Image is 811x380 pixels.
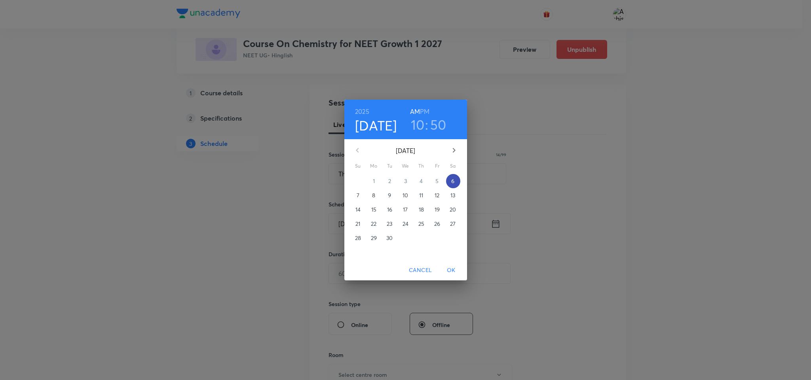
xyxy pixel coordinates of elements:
h3: : [425,116,428,133]
button: PM [420,106,429,117]
button: 10 [399,188,413,202]
p: 26 [434,220,440,228]
p: 27 [450,220,456,228]
p: 25 [418,220,424,228]
span: Su [351,162,365,170]
button: 29 [367,231,381,245]
p: 29 [371,234,377,242]
button: 9 [383,188,397,202]
p: 15 [371,206,376,214]
button: 20 [446,202,460,217]
p: 8 [372,191,375,199]
button: 2025 [355,106,369,117]
p: 17 [403,206,408,214]
button: 24 [399,217,413,231]
p: 16 [387,206,392,214]
button: 6 [446,174,460,188]
p: 12 [435,191,439,199]
button: AM [410,106,420,117]
button: 13 [446,188,460,202]
p: 28 [355,234,361,242]
p: 11 [419,191,423,199]
span: We [399,162,413,170]
button: [DATE] [355,117,397,134]
p: 19 [435,206,440,214]
p: 30 [386,234,393,242]
p: 14 [355,206,361,214]
button: 19 [430,202,444,217]
p: 24 [403,220,408,228]
button: 26 [430,217,444,231]
span: Th [414,162,429,170]
button: Cancel [406,263,435,278]
button: 27 [446,217,460,231]
button: 10 [411,116,425,133]
button: 50 [430,116,446,133]
p: 10 [403,191,408,199]
button: 8 [367,188,381,202]
p: 23 [387,220,392,228]
button: 28 [351,231,365,245]
button: 16 [383,202,397,217]
span: Sa [446,162,460,170]
p: 18 [419,206,424,214]
p: 20 [450,206,456,214]
span: Mo [367,162,381,170]
button: OK [439,263,464,278]
button: 17 [399,202,413,217]
p: 7 [357,191,359,199]
p: 22 [371,220,376,228]
button: 18 [414,202,429,217]
span: Cancel [409,265,432,275]
button: 11 [414,188,429,202]
button: 14 [351,202,365,217]
button: 15 [367,202,381,217]
button: 25 [414,217,429,231]
p: 13 [450,191,455,199]
button: 22 [367,217,381,231]
p: 9 [388,191,391,199]
p: 21 [355,220,360,228]
button: 7 [351,188,365,202]
button: 30 [383,231,397,245]
button: 12 [430,188,444,202]
span: Fr [430,162,444,170]
span: Tu [383,162,397,170]
span: OK [442,265,461,275]
button: 21 [351,217,365,231]
button: 23 [383,217,397,231]
p: [DATE] [367,146,444,155]
p: 6 [451,177,454,185]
